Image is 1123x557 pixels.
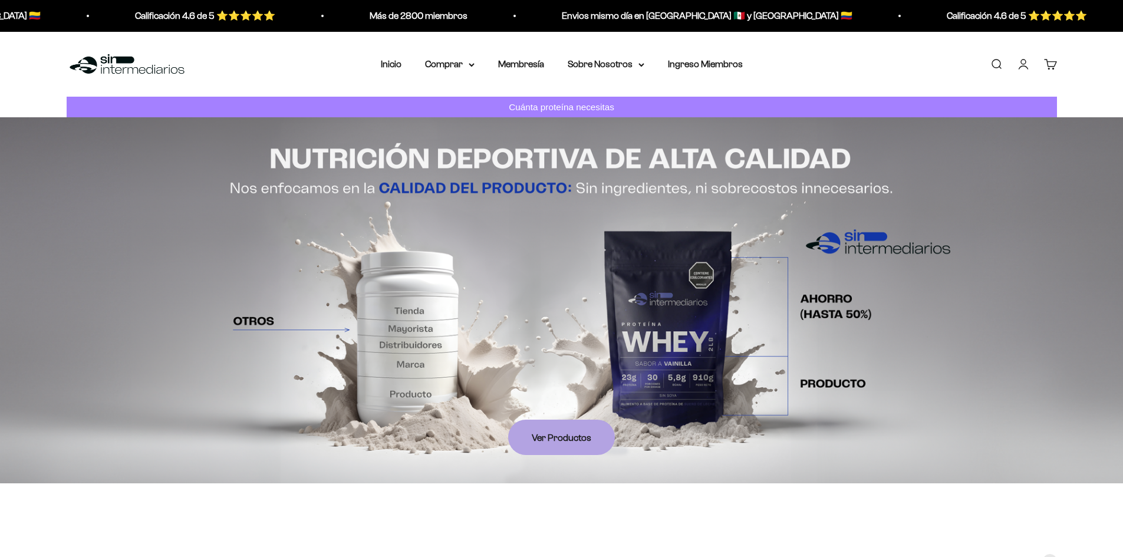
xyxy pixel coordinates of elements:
p: Calificación 4.6 de 5 ⭐️⭐️⭐️⭐️⭐️ [933,8,1073,24]
summary: Comprar [425,57,475,72]
a: Ver Productos [508,420,615,455]
a: Membresía [498,59,544,69]
a: Inicio [381,59,401,69]
summary: Sobre Nosotros [568,57,644,72]
p: Más de 2800 miembros [355,8,453,24]
p: Calificación 4.6 de 5 ⭐️⭐️⭐️⭐️⭐️ [121,8,261,24]
p: Envios mismo día en [GEOGRAPHIC_DATA] 🇲🇽 y [GEOGRAPHIC_DATA] 🇨🇴 [548,8,838,24]
a: Ingreso Miembros [668,59,743,69]
p: Cuánta proteína necesitas [506,100,617,114]
a: Cuánta proteína necesitas [67,97,1057,117]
